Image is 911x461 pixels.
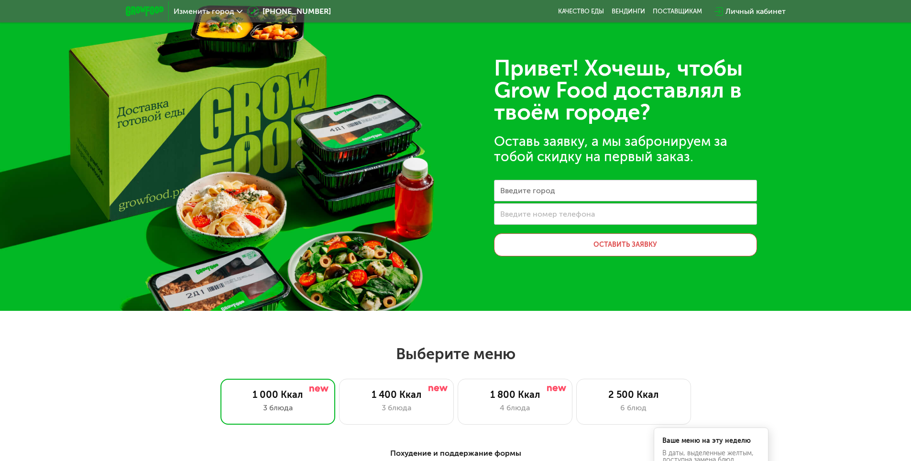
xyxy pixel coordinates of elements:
div: Оставь заявку, а мы забронируем за тобой скидку на первый заказ. [494,134,757,165]
div: 1 000 Ккал [230,389,325,400]
div: Ваше меню на эту неделю [662,438,760,444]
div: Привет! Хочешь, чтобы Grow Food доставлял в твоём городе? [494,57,757,123]
label: Введите номер телефона [500,211,595,217]
div: 3 блюда [349,402,444,414]
div: поставщикам [653,8,702,15]
div: 6 блюд [586,402,681,414]
div: 2 500 Ккал [586,389,681,400]
a: [PHONE_NUMBER] [247,6,331,17]
a: Качество еды [558,8,604,15]
span: Изменить город [174,8,234,15]
div: 4 блюда [468,402,562,414]
h2: Выберите меню [31,344,880,363]
div: Личный кабинет [725,6,786,17]
div: 1 400 Ккал [349,389,444,400]
div: Похудение и поддержание формы [173,448,739,460]
div: 1 800 Ккал [468,389,562,400]
button: Оставить заявку [494,233,757,256]
div: 3 блюда [230,402,325,414]
a: Вендинги [612,8,645,15]
label: Введите город [500,188,555,193]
